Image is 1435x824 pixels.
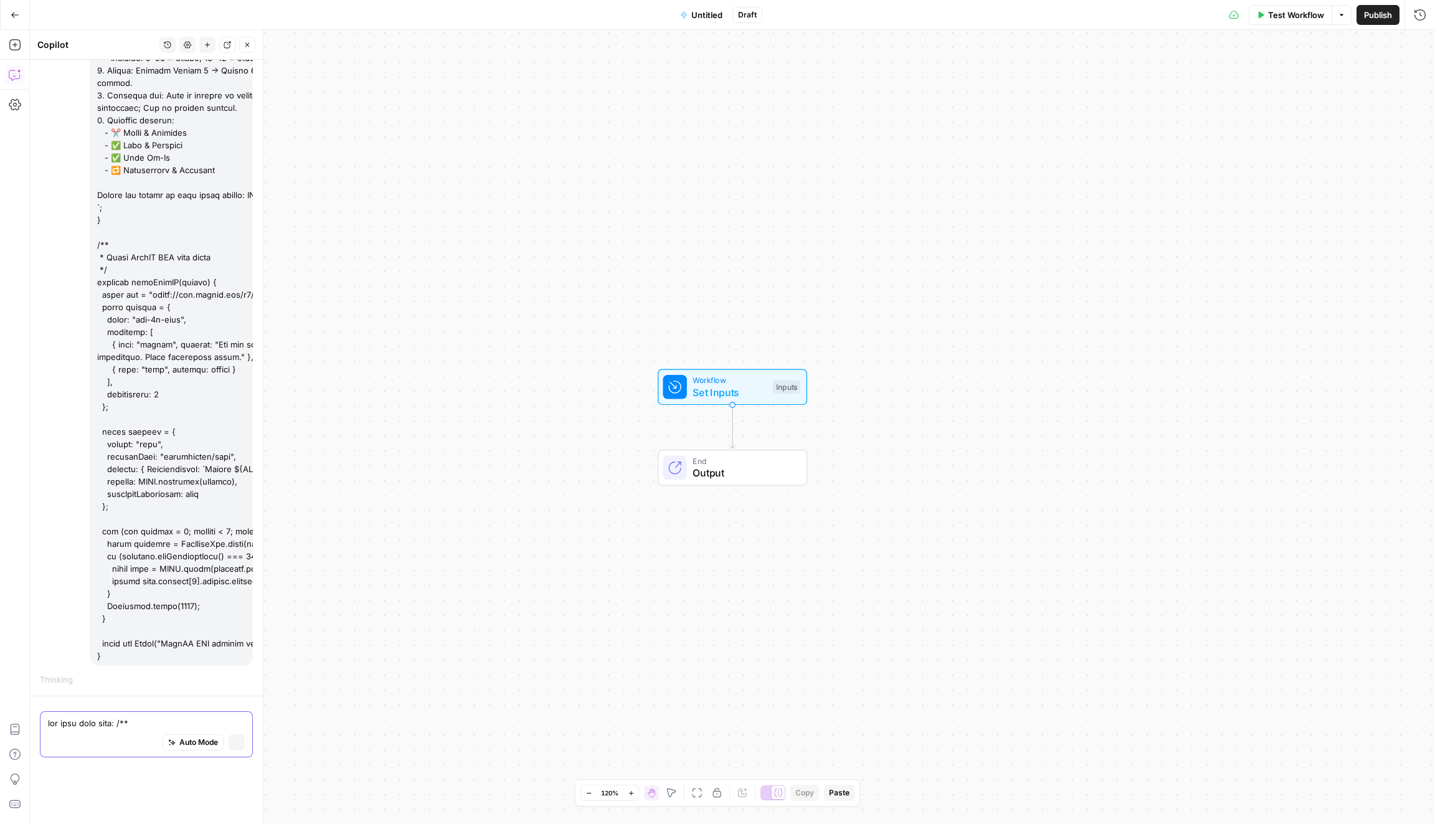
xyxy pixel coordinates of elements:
span: Draft [738,9,757,21]
span: Set Inputs [693,385,767,400]
span: 120% [601,788,618,798]
button: Publish [1357,5,1399,25]
button: Auto Mode [163,734,224,751]
button: Test Workflow [1249,5,1332,25]
button: Copy [790,785,819,801]
span: End [693,455,794,467]
span: Untitled [691,9,722,21]
span: Copy [795,787,814,798]
div: Copilot [37,39,156,51]
button: Paste [824,785,855,801]
span: Auto Mode [179,737,218,748]
span: Paste [829,787,850,798]
span: Publish [1364,9,1392,21]
div: ... [73,673,80,686]
g: Edge from start to end [730,404,734,448]
div: EndOutput [617,450,848,486]
span: Workflow [693,374,767,386]
div: Inputs [773,381,800,394]
button: Untitled [673,5,730,25]
span: Output [693,465,794,480]
div: WorkflowSet InputsInputs [617,369,848,405]
span: Test Workflow [1268,9,1324,21]
div: Thinking [40,673,253,686]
